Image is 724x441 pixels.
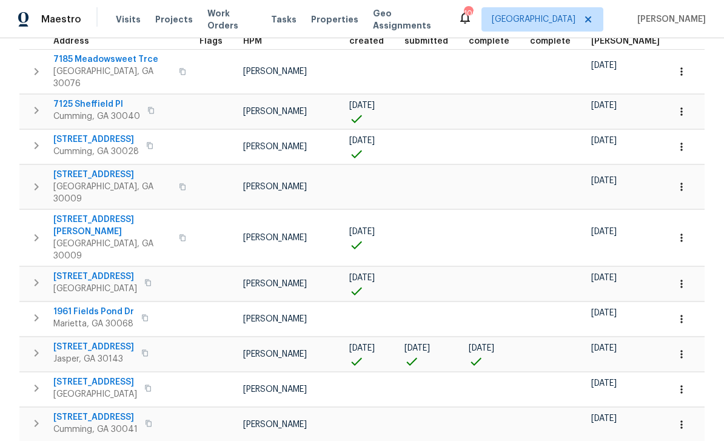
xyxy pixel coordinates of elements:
[464,7,472,19] div: 100
[349,101,375,110] span: [DATE]
[591,29,660,45] span: Scheduled [PERSON_NAME]
[116,13,141,25] span: Visits
[591,344,617,352] span: [DATE]
[53,238,172,262] span: [GEOGRAPHIC_DATA], GA 30009
[53,37,89,45] span: Address
[53,53,172,66] span: 7185 Meadowsweet Trce
[591,379,617,388] span: [DATE]
[53,181,172,205] span: [GEOGRAPHIC_DATA], GA 30009
[404,344,430,352] span: [DATE]
[632,13,706,25] span: [PERSON_NAME]
[591,177,617,185] span: [DATE]
[53,376,137,388] span: [STREET_ADDRESS]
[243,315,307,323] span: [PERSON_NAME]
[349,344,375,352] span: [DATE]
[271,15,297,24] span: Tasks
[207,7,256,32] span: Work Orders
[243,107,307,116] span: [PERSON_NAME]
[53,133,139,146] span: [STREET_ADDRESS]
[243,234,307,242] span: [PERSON_NAME]
[53,169,172,181] span: [STREET_ADDRESS]
[53,271,137,283] span: [STREET_ADDRESS]
[349,227,375,236] span: [DATE]
[243,350,307,359] span: [PERSON_NAME]
[53,423,138,436] span: Cumming, GA 30041
[591,414,617,423] span: [DATE]
[243,280,307,288] span: [PERSON_NAME]
[53,214,172,238] span: [STREET_ADDRESS][PERSON_NAME]
[469,344,494,352] span: [DATE]
[199,37,223,45] span: Flags
[53,388,137,400] span: [GEOGRAPHIC_DATA]
[492,13,575,25] span: [GEOGRAPHIC_DATA]
[243,385,307,394] span: [PERSON_NAME]
[155,13,193,25] span: Projects
[591,227,617,236] span: [DATE]
[243,143,307,151] span: [PERSON_NAME]
[53,341,134,353] span: [STREET_ADDRESS]
[349,274,375,282] span: [DATE]
[53,306,134,318] span: 1961 Fields Pond Dr
[349,136,375,145] span: [DATE]
[311,13,358,25] span: Properties
[243,37,262,45] span: HPM
[591,136,617,145] span: [DATE]
[53,98,140,110] span: 7125 Sheffield Pl
[591,309,617,317] span: [DATE]
[53,411,138,423] span: [STREET_ADDRESS]
[373,7,443,32] span: Geo Assignments
[41,13,81,25] span: Maestro
[53,110,140,123] span: Cumming, GA 30040
[243,183,307,191] span: [PERSON_NAME]
[53,283,137,295] span: [GEOGRAPHIC_DATA]
[243,67,307,76] span: [PERSON_NAME]
[53,318,134,330] span: Marietta, GA 30068
[591,101,617,110] span: [DATE]
[53,353,134,365] span: Jasper, GA 30143
[53,66,172,90] span: [GEOGRAPHIC_DATA], GA 30076
[243,420,307,429] span: [PERSON_NAME]
[53,146,139,158] span: Cumming, GA 30028
[591,274,617,282] span: [DATE]
[591,61,617,70] span: [DATE]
